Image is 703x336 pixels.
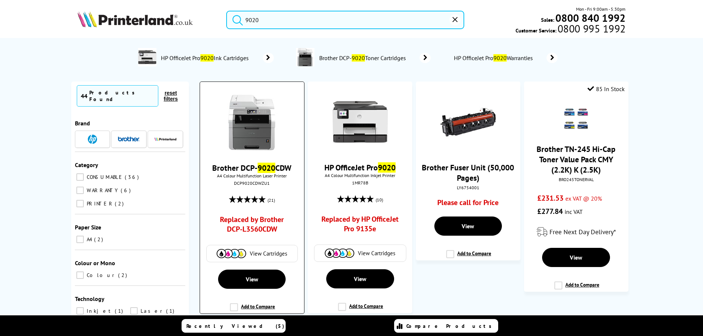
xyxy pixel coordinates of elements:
[406,323,496,329] span: Compare Products
[565,208,583,215] span: inc VAT
[85,187,120,194] span: WARRANTY
[224,95,280,150] img: brother-dcp9020-front-small.jpg
[139,308,165,314] span: Laser
[138,48,156,66] img: 1MR78B-conspage.jpg
[528,222,625,242] div: modal_delivery
[321,214,399,237] a: Replaced by HP OfficeJet Pro 9135e
[125,174,141,180] span: 36
[75,224,101,231] span: Paper Size
[453,54,535,62] span: HP OfficeJet Pro Warranties
[94,236,105,243] span: 2
[76,271,84,279] input: Colour 2
[75,161,98,169] span: Category
[537,144,616,175] a: Brother TN-245 Hi-Cap Toner Value Pack CMY (2.2K) K (2.5K)
[85,236,93,243] span: A4
[118,272,129,278] span: 2
[130,307,138,315] input: Laser 1
[158,90,183,102] button: reset filters
[563,105,589,131] img: Brother-TN-245-CMYK-Toner-Packaging-New-Small.png
[537,207,563,216] span: £277.84
[218,270,286,289] a: View
[530,177,623,182] div: BRO245TONERVAL
[186,323,285,329] span: Recently Viewed (5)
[542,248,610,267] a: View
[88,135,97,144] img: HP
[446,250,491,264] label: Add to Compare
[76,236,84,243] input: A4 2
[325,249,354,258] img: Cartridges
[76,187,84,194] input: WARRANTY 6
[549,228,616,236] span: Free Next Day Delivery*
[77,11,193,27] img: Printerland Logo
[115,200,125,207] span: 2
[85,200,114,207] span: PRINTER
[537,193,564,203] span: £231.53
[89,89,154,103] div: Products Found
[76,173,84,181] input: CONSUMABLE 36
[554,281,599,295] label: Add to Compare
[200,54,214,62] mark: 9020
[258,163,275,173] mark: 9020
[160,54,252,62] span: HP OfficeJet Pro Ink Cartridges
[541,16,554,23] span: Sales:
[324,162,396,173] a: HP OfficeJet Pro9020
[250,250,287,257] span: View Cartridges
[217,249,246,258] img: Cartridges
[154,137,176,141] img: Printerland
[338,303,383,317] label: Add to Compare
[311,173,409,178] span: A4 Colour Multifunction Inkjet Printer
[429,198,507,211] div: Please call for Price
[576,6,626,13] span: Mon - Fri 9:00am - 5:30pm
[318,54,409,62] span: Brother DCP- Toner Cartridges
[587,85,625,93] div: 85 In Stock
[213,215,290,238] a: Replaced by Brother DCP-L3560CDW
[440,94,496,150] img: LY6754001thumb.jpg
[77,11,217,29] a: Printerland Logo
[226,11,464,29] input: Search product or brand
[326,269,394,288] a: View
[210,249,294,258] a: View Cartridges
[434,217,502,236] a: View
[118,136,140,142] img: Brother
[121,187,132,194] span: 6
[75,119,90,127] span: Brand
[554,14,626,21] a: 0800 840 1992
[76,307,84,315] input: Inkjet 1
[493,54,507,62] mark: 9020
[555,11,626,25] b: 0800 840 1992
[75,259,115,267] span: Colour or Mono
[318,249,402,258] a: View Cartridges
[206,180,298,186] div: DCP9020CDWZU1
[85,174,124,180] span: CONSUMABLE
[204,173,300,179] span: A4 Colour Multifunction Laser Printer
[318,48,431,68] a: Brother DCP-9020Toner Cartridges
[246,276,258,283] span: View
[352,54,365,62] mark: 9020
[422,162,514,183] a: Brother Fuser Unit (50,000 Pages)
[81,92,87,100] span: 44
[166,308,176,314] span: 1
[160,48,274,68] a: HP OfficeJet Pro9020Ink Cartridges
[115,308,125,314] span: 1
[332,94,388,150] img: HP-OfficeJetPro-9020-Front-Small.jpg
[268,193,275,207] span: (21)
[182,319,286,333] a: Recently Viewed (5)
[230,303,275,317] label: Add to Compare
[354,275,366,283] span: View
[453,53,558,63] a: HP OfficeJet Pro9020Warranties
[296,48,314,66] img: DCP9020CDWZU1-conspage.jpg
[376,193,383,207] span: (10)
[212,163,292,173] a: Brother DCP-9020CDW
[556,25,626,32] span: 0800 995 1992
[462,222,474,230] span: View
[358,250,395,257] span: View Cartridges
[75,295,104,302] span: Technology
[570,254,582,261] span: View
[421,185,515,190] div: LY6754001
[76,200,84,207] input: PRINTER 2
[85,308,114,314] span: Inkjet
[313,180,407,186] div: 1MR78B
[85,272,117,278] span: Colour
[378,162,396,173] mark: 9020
[516,25,626,34] span: Customer Service:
